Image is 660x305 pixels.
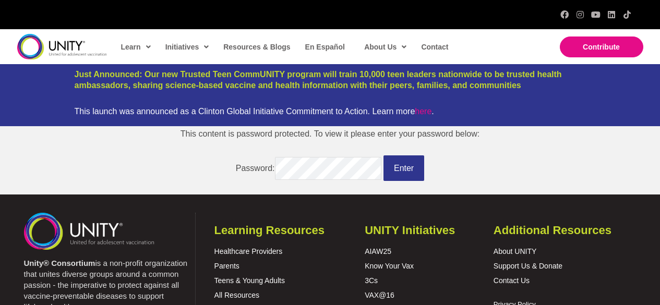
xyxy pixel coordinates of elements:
[214,276,285,285] a: Teens & Young Adults
[365,224,455,237] span: UNITY Initiatives
[75,70,562,90] a: Just Announced: Our new Trusted Teen CommUNITY program will train 10,000 teen leaders nationwide ...
[607,10,616,19] a: LinkedIn
[623,10,631,19] a: TikTok
[494,262,562,270] a: Support Us & Donate
[24,213,154,250] img: unity-logo
[223,43,290,51] span: Resources & Blogs
[421,43,448,51] span: Contact
[24,259,95,267] strong: Unity® Consortium
[75,106,586,116] div: This launch was announced as a Clinton Global Initiative Commitment to Action. Learn more .
[214,224,325,237] span: Learning Resources
[17,34,107,59] img: unity-logo-dark
[365,291,394,299] a: VAX@16
[365,276,378,285] a: 3Cs
[365,247,391,255] a: AIAW25
[415,107,431,116] a: here
[494,276,530,285] a: Contact Us
[592,10,600,19] a: YouTube
[383,155,424,181] input: Enter
[275,157,381,180] input: Password:
[214,291,259,299] a: All Resources
[214,262,239,270] a: Parents
[583,43,620,51] span: Contribute
[364,39,406,55] span: About Us
[560,10,569,19] a: Facebook
[214,247,283,255] a: Healthcare Providers
[121,39,151,55] span: Learn
[300,35,349,59] a: En Español
[305,43,345,51] span: En Español
[359,35,411,59] a: About Us
[165,39,209,55] span: Initiatives
[416,35,452,59] a: Contact
[494,224,611,237] span: Additional Resources
[494,247,536,255] a: About UNITY
[576,10,584,19] a: Instagram
[365,262,414,270] a: Know Your Vax
[236,164,381,173] label: Password:
[218,35,294,59] a: Resources & Blogs
[560,36,643,57] a: Contribute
